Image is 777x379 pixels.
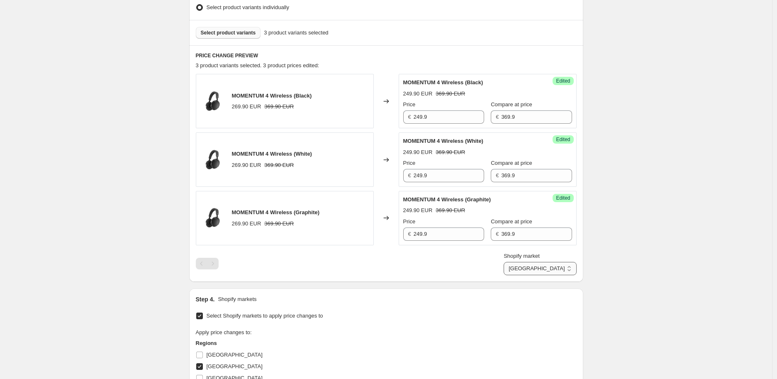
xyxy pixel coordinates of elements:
span: Edited [556,195,570,201]
span: MOMENTUM 4 Wireless (Black) [232,93,312,99]
span: € [408,231,411,237]
nav: Pagination [196,258,219,269]
img: momentum_4_isofront_v1_80x.jpg [200,205,225,230]
div: 249.90 EUR [403,90,433,98]
img: momentum_4_isofront_v1_80x.jpg [200,147,225,172]
span: MOMENTUM 4 Wireless (Graphite) [232,209,320,215]
span: Compare at price [491,218,532,225]
div: 269.90 EUR [232,161,261,169]
span: MOMENTUM 4 Wireless (Graphite) [403,196,491,203]
span: 3 product variants selected. 3 product prices edited: [196,62,319,68]
span: Select Shopify markets to apply price changes to [207,313,323,319]
button: Select product variants [196,27,261,39]
span: Price [403,218,416,225]
span: Compare at price [491,101,532,108]
h6: PRICE CHANGE PREVIEW [196,52,577,59]
div: 269.90 EUR [232,103,261,111]
span: [GEOGRAPHIC_DATA] [207,363,263,369]
strike: 369.90 EUR [264,161,294,169]
div: 269.90 EUR [232,220,261,228]
div: 249.90 EUR [403,206,433,215]
h2: Step 4. [196,295,215,303]
span: € [496,114,499,120]
span: Price [403,101,416,108]
span: € [408,114,411,120]
span: MOMENTUM 4 Wireless (Black) [403,79,483,86]
span: MOMENTUM 4 Wireless (White) [403,138,483,144]
span: [GEOGRAPHIC_DATA] [207,352,263,358]
img: momentum_4_isofront_v1_80x.jpg [200,89,225,114]
span: Edited [556,136,570,143]
span: Compare at price [491,160,532,166]
strike: 369.90 EUR [264,103,294,111]
span: Price [403,160,416,166]
span: Apply price changes to: [196,329,252,335]
span: € [496,231,499,237]
strike: 369.90 EUR [436,148,465,156]
span: Shopify market [504,253,540,259]
div: 249.90 EUR [403,148,433,156]
strike: 369.90 EUR [436,90,465,98]
span: MOMENTUM 4 Wireless (White) [232,151,312,157]
span: € [408,172,411,178]
h3: Regions [196,339,353,347]
span: Select product variants [201,29,256,36]
strike: 369.90 EUR [436,206,465,215]
span: 3 product variants selected [264,29,328,37]
p: Shopify markets [218,295,256,303]
strike: 369.90 EUR [264,220,294,228]
span: Select product variants individually [207,4,289,10]
span: Edited [556,78,570,84]
span: € [496,172,499,178]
